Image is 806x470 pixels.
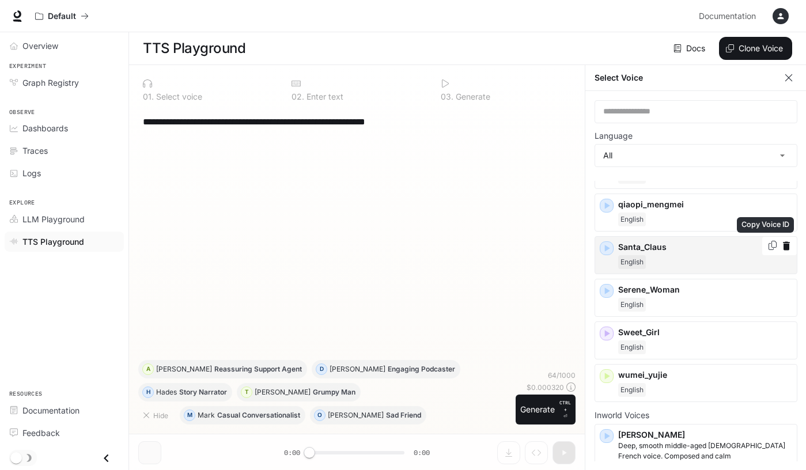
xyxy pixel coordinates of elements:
span: English [618,383,646,397]
p: [PERSON_NAME] [328,412,384,419]
a: Documentation [694,5,765,28]
p: Enter text [304,93,343,101]
p: Grumpy Man [313,389,355,396]
button: Clone Voice [719,37,792,60]
div: O [315,406,325,424]
p: Inworld Voices [595,411,797,419]
span: English [618,298,646,312]
p: wumei_yujie [618,369,792,381]
span: Documentation [22,404,80,416]
a: Logs [5,163,124,183]
a: LLM Playground [5,209,124,229]
p: Sad Friend [386,412,421,419]
span: Documentation [699,9,756,24]
a: Traces [5,141,124,161]
p: CTRL + [559,399,571,413]
button: GenerateCTRL +⏎ [516,395,576,424]
div: Copy Voice ID [737,217,794,233]
div: A [143,360,153,378]
p: [PERSON_NAME] [330,366,385,373]
p: Serene_Woman [618,284,792,295]
p: $ 0.000320 [527,382,564,392]
button: Close drawer [93,446,119,470]
p: Mark [198,412,215,419]
span: Logs [22,167,41,179]
button: MMarkCasual Conversationalist [180,406,305,424]
button: Hide [138,406,175,424]
p: 64 / 1000 [548,370,576,380]
div: D [316,360,327,378]
a: Dashboards [5,118,124,138]
p: [PERSON_NAME] [618,429,792,441]
div: M [184,406,195,424]
a: Overview [5,36,124,56]
a: Graph Registry [5,73,124,93]
p: Santa_Claus [618,241,792,253]
p: Story Narrator [179,389,227,396]
div: T [241,383,252,401]
a: TTS Playground [5,232,124,252]
button: Copy Voice ID [767,241,778,250]
p: Default [48,12,76,21]
p: [PERSON_NAME] [255,389,311,396]
button: All workspaces [30,5,94,28]
p: qiaopi_mengmei [618,199,792,210]
button: HHadesStory Narrator [138,383,232,401]
button: D[PERSON_NAME]Engaging Podcaster [312,360,460,378]
p: 0 1 . [143,93,154,101]
span: LLM Playground [22,213,85,225]
p: 0 3 . [441,93,453,101]
a: Docs [671,37,710,60]
p: Hades [156,389,177,396]
p: Generate [453,93,490,101]
button: O[PERSON_NAME]Sad Friend [310,406,426,424]
a: Documentation [5,400,124,420]
div: All [595,145,797,166]
span: Traces [22,145,48,157]
button: T[PERSON_NAME]Grumpy Man [237,383,361,401]
p: 0 2 . [292,93,304,101]
div: H [143,383,153,401]
span: Dashboards [22,122,68,134]
p: Select voice [154,93,202,101]
p: ⏎ [559,399,571,420]
p: Deep, smooth middle-aged male French voice. Composed and calm [618,441,792,461]
span: English [618,213,646,226]
span: English [618,255,646,269]
p: Engaging Podcaster [388,366,455,373]
span: Feedback [22,427,60,439]
span: Graph Registry [22,77,79,89]
p: Reassuring Support Agent [214,366,302,373]
a: Feedback [5,423,124,443]
span: Dark mode toggle [10,451,22,464]
h1: TTS Playground [143,37,245,60]
button: A[PERSON_NAME]Reassuring Support Agent [138,360,307,378]
p: Sweet_Girl [618,327,792,338]
p: Casual Conversationalist [217,412,300,419]
span: Overview [22,40,58,52]
span: TTS Playground [22,236,84,248]
p: Language [595,132,633,140]
p: [PERSON_NAME] [156,366,212,373]
span: English [618,340,646,354]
